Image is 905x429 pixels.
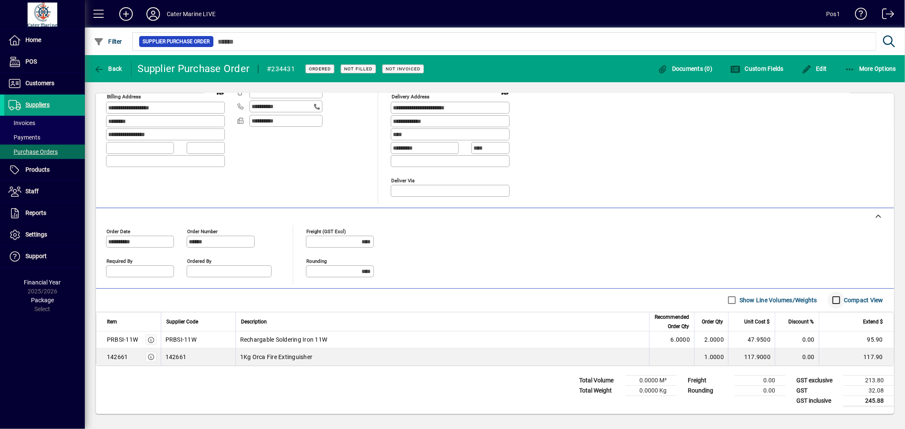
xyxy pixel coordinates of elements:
[684,385,734,396] td: Rounding
[843,61,899,76] button: More Options
[25,231,47,238] span: Settings
[876,2,894,29] a: Logout
[306,258,327,264] mat-label: Rounding
[575,375,626,385] td: Total Volume
[8,134,40,141] span: Payments
[140,6,167,22] button: Profile
[702,317,723,326] span: Order Qty
[107,353,128,361] div: 142661
[842,296,883,304] label: Compact View
[25,166,50,173] span: Products
[843,375,894,385] td: 213.80
[4,224,85,245] a: Settings
[386,66,420,72] span: Not Invoiced
[792,375,843,385] td: GST exclusive
[161,348,235,365] td: 142661
[734,375,785,385] td: 0.00
[4,51,85,72] a: POS
[819,331,894,348] td: 95.90
[85,61,132,76] app-page-header-button: Back
[849,2,867,29] a: Knowledge Base
[107,335,138,344] div: PRBSI-11W
[213,85,227,98] a: View on map
[4,130,85,145] a: Payments
[799,61,829,76] button: Edit
[25,58,37,65] span: POS
[801,65,827,72] span: Edit
[792,396,843,406] td: GST inclusive
[112,6,140,22] button: Add
[187,228,218,234] mat-label: Order number
[4,203,85,224] a: Reports
[819,348,894,365] td: 117.90
[656,61,715,76] button: Documents (0)
[25,253,47,259] span: Support
[658,65,713,72] span: Documents (0)
[655,312,689,331] span: Recommended Order Qty
[728,348,775,365] td: 117.9000
[241,317,267,326] span: Description
[92,34,124,49] button: Filter
[728,61,786,76] button: Custom Fields
[391,177,415,183] mat-label: Deliver via
[788,317,814,326] span: Discount %
[694,348,728,365] td: 1.0000
[684,375,734,385] td: Freight
[25,36,41,43] span: Home
[166,317,198,326] span: Supplier Code
[106,258,132,264] mat-label: Required by
[843,396,894,406] td: 245.88
[25,80,54,86] span: Customers
[106,228,130,234] mat-label: Order date
[31,297,54,304] span: Package
[143,37,210,46] span: Supplier Purchase Order
[4,30,85,51] a: Home
[626,375,677,385] td: 0.0000 M³
[826,7,840,21] div: Pos1
[25,209,46,216] span: Reports
[4,116,85,130] a: Invoices
[498,85,512,98] a: View on map
[8,120,35,126] span: Invoices
[240,353,313,361] span: 1Kg Orca Fire Extinguisher
[744,317,770,326] span: Unit Cost $
[843,385,894,396] td: 32.08
[167,7,216,21] div: Cater Marine LIVE
[4,181,85,202] a: Staff
[575,385,626,396] td: Total Weight
[94,65,122,72] span: Back
[138,62,250,75] div: Supplier Purchase Order
[8,148,58,155] span: Purchase Orders
[92,61,124,76] button: Back
[187,258,211,264] mat-label: Ordered by
[161,331,235,348] td: PRBSI-11W
[344,66,373,72] span: Not Filled
[730,65,784,72] span: Custom Fields
[25,101,50,108] span: Suppliers
[734,385,785,396] td: 0.00
[626,385,677,396] td: 0.0000 Kg
[240,335,328,344] span: Rechargable Soldering Iron 11W
[845,65,897,72] span: More Options
[25,188,39,195] span: Staff
[775,348,819,365] td: 0.00
[792,385,843,396] td: GST
[694,331,728,348] td: 2.0000
[4,73,85,94] a: Customers
[309,66,331,72] span: Ordered
[267,62,295,76] div: #234431
[738,296,817,304] label: Show Line Volumes/Weights
[306,228,346,234] mat-label: Freight (GST excl)
[107,317,117,326] span: Item
[4,246,85,267] a: Support
[4,159,85,181] a: Products
[775,331,819,348] td: 0.00
[4,145,85,159] a: Purchase Orders
[649,331,694,348] td: 6.0000
[863,317,883,326] span: Extend $
[728,331,775,348] td: 47.9500
[94,38,122,45] span: Filter
[24,279,61,286] span: Financial Year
